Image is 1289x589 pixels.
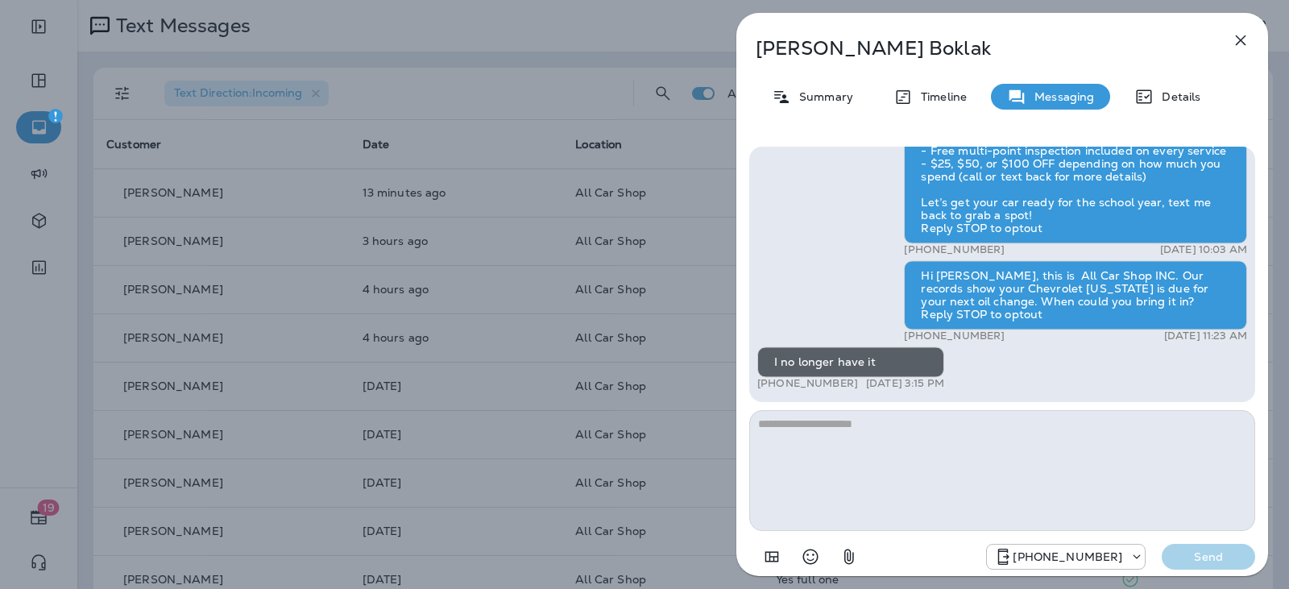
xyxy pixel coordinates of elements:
[1154,90,1200,103] p: Details
[791,90,853,103] p: Summary
[794,541,827,573] button: Select an emoji
[757,377,858,390] p: [PHONE_NUMBER]
[1164,330,1247,342] p: [DATE] 11:23 AM
[913,90,967,103] p: Timeline
[1013,550,1122,563] p: [PHONE_NUMBER]
[757,346,944,377] div: I no longer have it
[866,377,944,390] p: [DATE] 3:15 PM
[756,37,1196,60] p: [PERSON_NAME] Boklak
[987,547,1145,566] div: +1 (689) 265-4479
[904,243,1005,256] p: [PHONE_NUMBER]
[756,541,788,573] button: Add in a premade template
[1026,90,1094,103] p: Messaging
[904,330,1005,342] p: [PHONE_NUMBER]
[904,260,1247,330] div: Hi [PERSON_NAME], this is All Car Shop INC. Our records show your Chevrolet [US_STATE] is due for...
[1160,243,1247,256] p: [DATE] 10:03 AM
[904,62,1247,244] div: Hi [PERSON_NAME], this is [PERSON_NAME] at All Car Shop! We’ve got a Back-to-School Special runni...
